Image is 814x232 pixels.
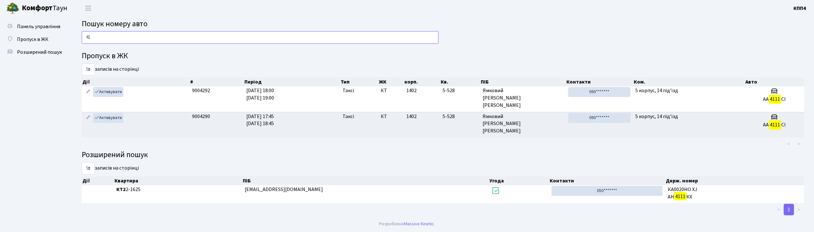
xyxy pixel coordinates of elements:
[794,4,806,12] a: КПП4
[17,23,60,30] span: Панель управління
[404,220,434,227] a: Massive Kinetic
[82,176,114,185] th: Дії
[192,113,210,120] span: 9004290
[745,77,805,86] th: Авто
[668,186,802,201] span: КА0020НО XJ АН КХ
[3,20,67,33] a: Панель управління
[381,87,401,94] span: КТ
[82,63,139,76] label: записів на сторінці
[84,113,92,123] a: Редагувати
[489,176,549,185] th: Угода
[82,77,190,86] th: Дії
[245,186,323,193] span: [EMAIL_ADDRESS][DOMAIN_NAME]
[190,77,244,86] th: #
[84,87,92,97] a: Редагувати
[769,120,781,129] mark: 4111
[747,122,802,128] h5: AA CI
[114,176,242,185] th: Квартира
[440,77,480,86] th: Кв.
[674,192,686,201] mark: 4111
[246,113,274,127] span: [DATE] 17:45 [DATE] 18:45
[3,46,67,59] a: Розширений пошук
[379,220,435,228] div: Розроблено .
[242,176,489,185] th: ПІБ
[244,77,340,86] th: Період
[22,3,53,13] b: Комфорт
[82,162,95,174] select: записів на сторінці
[769,95,781,104] mark: 4111
[93,113,123,123] a: Активувати
[22,3,67,14] span: Таун
[82,150,804,160] h4: Розширений пошук
[82,31,438,44] input: Пошук
[192,87,210,94] span: 9004292
[6,2,19,15] img: logo.png
[636,87,678,94] span: 5 корпус, 14 під'їзд
[404,77,440,86] th: корп.
[784,204,794,215] a: 1
[93,87,123,97] a: Активувати
[381,113,401,120] span: КТ
[340,77,378,86] th: Тип
[549,176,665,185] th: Контакти
[443,87,478,94] span: 5-528
[17,36,48,43] span: Пропуск в ЖК
[343,113,354,120] span: Таксі
[406,87,417,94] span: 1402
[633,77,745,86] th: Ком.
[636,113,678,120] span: 5 корпус, 14 під'їзд
[17,49,62,56] span: Розширений пошук
[343,87,354,94] span: Таксі
[3,33,67,46] a: Пропуск в ЖК
[246,87,274,101] span: [DATE] 18:00 [DATE] 19:00
[747,96,802,102] h5: AA CI
[82,52,804,61] h4: Пропуск в ЖК
[80,3,96,13] button: Переключити навігацію
[378,77,404,86] th: ЖК
[480,77,566,86] th: ПІБ
[794,5,806,12] b: КПП4
[566,77,633,86] th: Контакти
[406,113,417,120] span: 1402
[443,113,478,120] span: 5-528
[82,18,148,29] span: Пошук номеру авто
[82,63,95,76] select: записів на сторінці
[483,87,563,109] span: Ямковий [PERSON_NAME] [PERSON_NAME]
[116,186,126,193] b: КТ2
[116,186,240,193] span: 2-1625
[82,162,139,174] label: записів на сторінці
[483,113,563,135] span: Ямковий [PERSON_NAME] [PERSON_NAME]
[666,176,805,185] th: Держ. номер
